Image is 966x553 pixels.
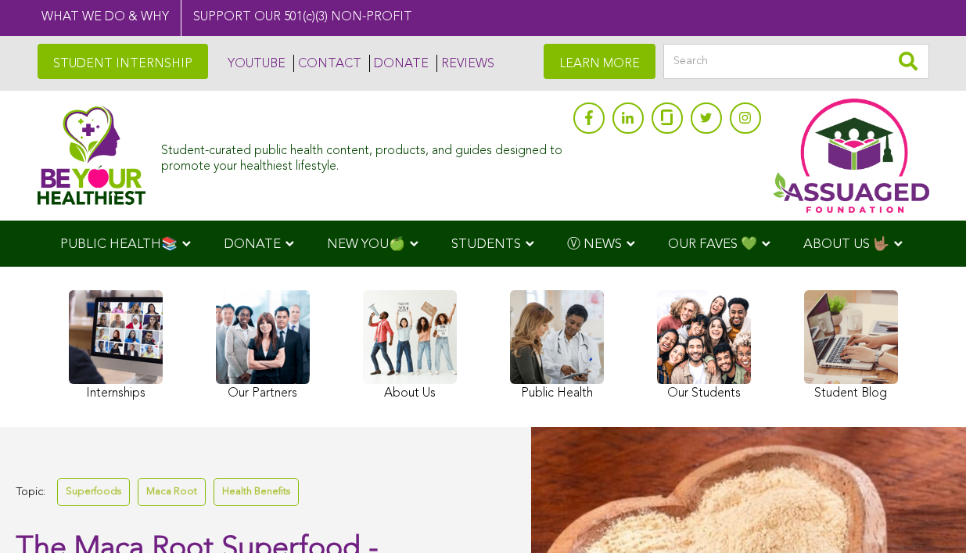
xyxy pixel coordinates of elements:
span: Topic: [16,482,45,503]
a: Superfoods [57,478,130,505]
div: Navigation Menu [38,221,929,267]
span: NEW YOU🍏 [327,238,405,251]
span: STUDENTS [451,238,521,251]
span: ABOUT US 🤟🏽 [803,238,889,251]
a: Maca Root [138,478,206,505]
a: LEARN MORE [544,44,655,79]
a: YOUTUBE [224,55,285,72]
img: Assuaged [38,106,146,205]
a: Health Benefits [214,478,299,505]
img: glassdoor [661,110,672,125]
a: DONATE [369,55,429,72]
iframe: Chat Widget [888,478,966,553]
span: PUBLIC HEALTH📚 [60,238,178,251]
span: DONATE [224,238,281,251]
img: Assuaged App [773,99,929,213]
div: Student-curated public health content, products, and guides designed to promote your healthiest l... [161,136,565,174]
span: Ⓥ NEWS [567,238,622,251]
input: Search [663,44,929,79]
a: REVIEWS [436,55,494,72]
a: CONTACT [293,55,361,72]
span: OUR FAVES 💚 [668,238,757,251]
a: STUDENT INTERNSHIP [38,44,208,79]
